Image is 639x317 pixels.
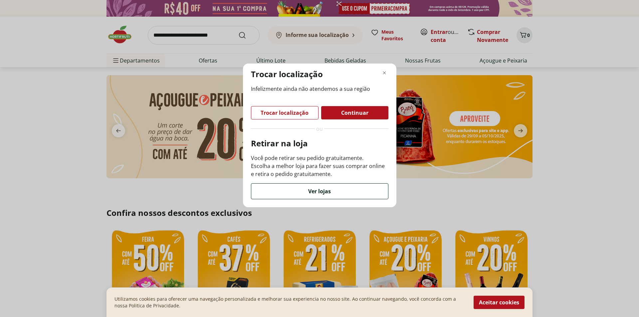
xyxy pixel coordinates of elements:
p: Retirar na loja [251,138,388,149]
span: Ver lojas [308,189,331,194]
span: ou [316,125,323,133]
p: Trocar localização [251,69,323,79]
button: Aceitar cookies [474,296,525,309]
p: Você pode retirar seu pedido gratuitamente. Escolha a melhor loja para fazer suas comprar online ... [251,154,388,178]
button: Trocar localização [251,106,319,119]
div: Modal de regionalização [243,64,396,207]
span: Infelizmente ainda não atendemos a sua região [251,85,388,93]
button: Continuar [321,106,388,119]
span: Trocar localização [261,110,309,115]
p: Utilizamos cookies para oferecer uma navegação personalizada e melhorar sua experiencia no nosso ... [114,296,466,309]
button: Ver lojas [251,183,388,199]
button: Fechar modal de regionalização [380,69,388,77]
span: Continuar [341,110,368,115]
